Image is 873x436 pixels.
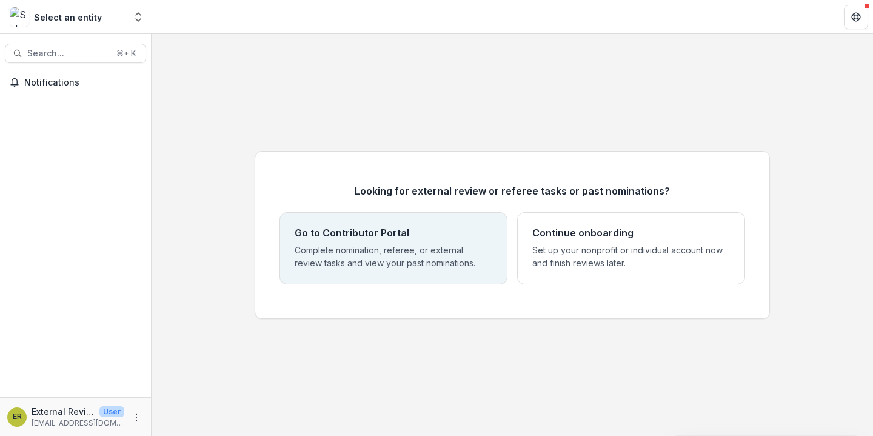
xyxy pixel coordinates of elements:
button: Notifications [5,73,146,92]
div: Select an entity [34,11,102,24]
button: Search... [5,44,146,63]
p: Set up your nonprofit or individual account now and finish reviews later. [532,244,730,269]
div: ⌘ + K [114,47,138,60]
span: Notifications [24,78,141,88]
h3: Looking for external review or referee tasks or past nominations? [355,186,670,197]
div: External Reviewer [13,413,22,421]
p: Complete nomination, referee, or external review tasks and view your past nominations. [295,244,492,269]
button: Open entity switcher [130,5,147,29]
h4: Go to Contributor Portal [295,227,409,239]
p: External Reviewer [32,405,95,418]
p: User [99,406,124,417]
h4: Continue onboarding [532,227,634,239]
div: Continue onboardingSet up your nonprofit or individual account now and finish reviews later. [517,212,745,284]
p: [EMAIL_ADDRESS][DOMAIN_NAME] [32,418,124,429]
button: More [129,410,144,424]
button: Get Help [844,5,868,29]
img: Select an entity [10,7,29,27]
div: Go to Contributor PortalComplete nomination, referee, or external review tasks and view your past... [279,212,507,284]
span: Search... [27,49,109,59]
